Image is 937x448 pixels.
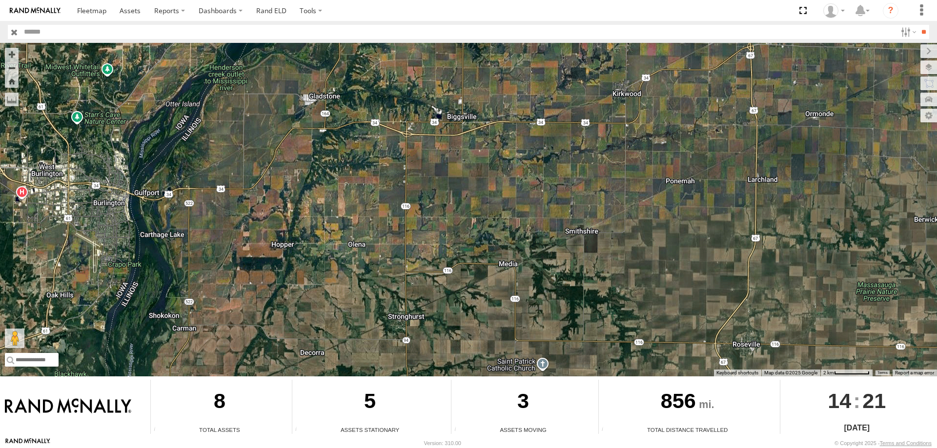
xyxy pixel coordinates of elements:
button: Zoom in [5,48,19,61]
div: Version: 310.00 [424,440,461,446]
img: rand-logo.svg [10,7,61,14]
div: : [780,380,934,422]
div: 3 [451,380,594,426]
label: Map Settings [920,109,937,122]
span: 21 [862,380,886,422]
div: Total number of assets current stationary. [292,427,307,434]
label: Search Filter Options [897,25,918,39]
span: 14 [828,380,851,422]
i: ? [883,3,898,19]
div: Total number of assets current in transit. [451,427,466,434]
button: Map Scale: 2 km per 69 pixels [820,370,873,376]
div: Total distance travelled by all assets within specified date range and applied filters [599,427,613,434]
span: Map data ©2025 Google [764,370,817,375]
div: Total number of Enabled Assets [151,427,165,434]
span: 2 km [823,370,834,375]
button: Zoom out [5,61,19,75]
a: Visit our Website [5,438,50,448]
div: [DATE] [780,422,934,434]
a: Terms and Conditions [880,440,932,446]
div: Assets Moving [451,426,594,434]
button: Keyboard shortcuts [716,370,758,376]
div: 5 [292,380,448,426]
div: Total Distance Travelled [599,426,776,434]
div: 8 [151,380,288,426]
div: 856 [599,380,776,426]
div: Total Assets [151,426,288,434]
button: Zoom Home [5,75,19,88]
div: Assets Stationary [292,426,448,434]
div: Chase Tanke [820,3,848,18]
div: © Copyright 2025 - [835,440,932,446]
a: Report a map error [895,370,934,375]
a: Terms (opens in new tab) [877,370,888,374]
button: Drag Pegman onto the map to open Street View [5,329,24,348]
img: Rand McNally [5,398,131,415]
label: Measure [5,93,19,106]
